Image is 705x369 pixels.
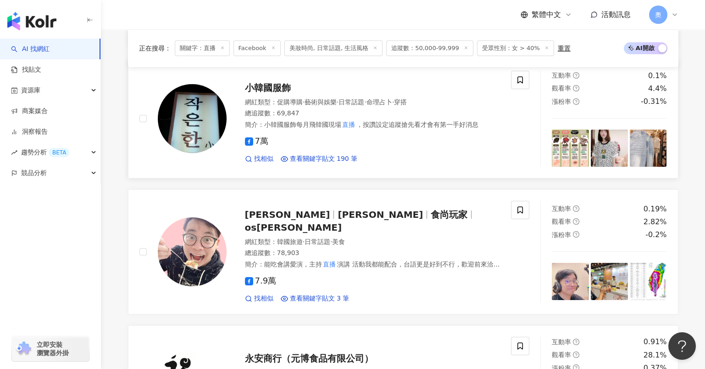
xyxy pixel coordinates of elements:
span: 觀看率 [552,85,571,92]
span: · [364,98,366,106]
span: 日常話題 [339,98,364,106]
span: question-circle [573,205,579,212]
div: 0.19% [644,204,667,214]
iframe: Help Scout Beacon - Open [668,332,696,360]
span: 漲粉率 [552,98,571,105]
a: searchAI 找網紅 [11,45,50,54]
span: 韓國旅遊 [277,238,303,245]
a: KOL Avatar[PERSON_NAME][PERSON_NAME]食尚玩家os[PERSON_NAME]網紅類型：韓國旅遊·日常話題·美食總追蹤數：78,903簡介：能吃會講愛演，主持直播... [128,189,678,315]
span: 命理占卜 [366,98,392,106]
div: BETA [49,148,70,157]
span: · [303,238,305,245]
span: 美食 [332,238,345,245]
span: 小韓國服飾 [245,82,291,93]
span: · [303,98,305,106]
span: 食尚玩家 [431,209,467,220]
span: 趨勢分析 [21,142,70,163]
span: 藝術與娛樂 [305,98,337,106]
span: question-circle [573,339,579,345]
span: 關鍵字：直播 [175,40,230,56]
span: 促購導購 [277,98,303,106]
span: ，按讚設定追蹤搶先看才會有第一手好消息 [356,121,478,128]
span: 查看關鍵字貼文 190 筆 [290,154,358,164]
span: 簡介 ： [245,119,479,130]
span: 漲粉率 [552,231,571,238]
div: 0.91% [644,337,667,347]
span: 查看關鍵字貼文 3 筆 [290,294,350,303]
span: 找相似 [254,154,273,164]
span: 觀看率 [552,351,571,358]
a: 查看關鍵字貼文 190 筆 [281,154,358,164]
div: 0.1% [648,71,667,81]
img: KOL Avatar [158,84,227,153]
span: [PERSON_NAME] [338,209,423,220]
span: 繁體中文 [532,10,561,20]
img: chrome extension [15,341,33,356]
span: 穿搭 [394,98,407,106]
img: post-image [591,130,628,167]
span: 立即安裝 瀏覽器外掛 [37,341,69,357]
span: 7萬 [245,136,268,146]
img: KOL Avatar [158,217,227,286]
img: post-image [552,263,589,300]
div: 總追蹤數 ： 69,847 [245,109,500,118]
span: 小韓國服飾每月飛韓國現場 [264,121,341,128]
img: post-image [630,130,667,167]
div: 2.82% [644,217,667,227]
span: question-circle [573,231,579,238]
span: 演講 活動我都能配合，台語更是好到不行，歡迎前來洽談👉[EMAIL_ADDRESS][DOMAIN_NAME] [245,261,500,277]
div: 重置 [558,45,571,52]
img: post-image [552,130,589,167]
div: 網紅類型 ： [245,238,500,247]
span: question-circle [573,218,579,225]
span: 觀看率 [552,218,571,225]
span: question-circle [573,352,579,358]
span: question-circle [573,85,579,91]
a: 商案媒合 [11,107,48,116]
span: rise [11,149,17,156]
span: 追蹤數：50,000-99,999 [386,40,473,56]
span: · [330,238,332,245]
a: 找相似 [245,154,273,164]
img: post-image [591,263,628,300]
span: question-circle [573,98,579,105]
div: 網紅類型 ： [245,98,500,107]
a: chrome extension立即安裝 瀏覽器外掛 [12,336,89,361]
span: 受眾性別：女 > 40% [477,40,554,56]
span: 競品分析 [21,163,47,183]
span: 找相似 [254,294,273,303]
span: 日常話題 [305,238,330,245]
img: post-image [630,263,667,300]
a: 查看關鍵字貼文 3 筆 [281,294,350,303]
div: -0.31% [641,97,667,107]
span: 活動訊息 [601,10,631,19]
mark: 直播 [341,119,357,130]
span: [PERSON_NAME] [245,209,330,220]
div: 28.1% [644,350,667,360]
span: 能吃會講愛演，主持 [264,261,322,268]
div: 總追蹤數 ： 78,903 [245,249,500,258]
span: 互動率 [552,72,571,79]
span: 7.9萬 [245,276,277,286]
a: KOL Avatar小韓國服飾網紅類型：促購導購·藝術與娛樂·日常話題·命理占卜·穿搭總追蹤數：69,847簡介：小韓國服飾每月飛韓國現場直播，按讚設定追蹤搶先看才會有第一手好消息7萬找相似查看... [128,59,678,178]
mark: 直播 [322,259,338,269]
span: 永安商行（元博食品有限公司） [245,353,373,364]
span: · [337,98,339,106]
a: 找貼文 [11,65,41,74]
span: 奧 [655,10,661,20]
span: 互動率 [552,338,571,346]
img: logo [7,12,56,30]
span: 資源庫 [21,80,40,101]
a: 洞察報告 [11,127,48,136]
span: 美妝時尚, 日常話題, 生活風格 [284,40,383,56]
span: 正在搜尋 ： [139,45,171,52]
span: · [392,98,394,106]
a: 找相似 [245,294,273,303]
span: os[PERSON_NAME] [245,222,342,233]
div: 4.4% [648,84,667,94]
span: Facebook [233,40,281,56]
span: question-circle [573,72,579,79]
div: -0.2% [645,230,666,240]
span: 互動率 [552,205,571,212]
